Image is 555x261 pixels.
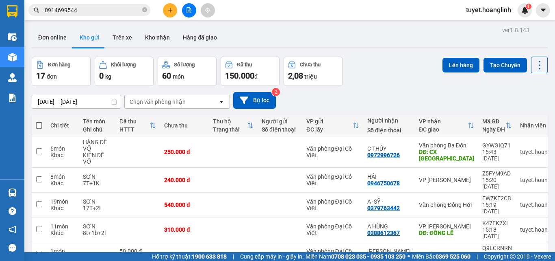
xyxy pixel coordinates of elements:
sup: 1 [526,4,531,9]
button: Trên xe [106,28,139,47]
div: DĐ: CX QUẢNG HƯNG [419,149,474,162]
div: Số lượng [174,62,195,68]
span: ⚪️ [408,255,410,258]
button: Tạo Chuyến [483,58,527,72]
div: 1 món [50,248,75,254]
div: Đã thu [119,118,150,125]
div: 11 món [50,223,75,230]
div: Chọn văn phòng nhận [130,98,186,106]
div: Người gửi [262,118,298,125]
img: logo-vxr [7,5,17,18]
div: A ·SỸ · [367,198,411,205]
th: Toggle SortBy [478,115,516,136]
div: 7T+1K [83,180,111,186]
img: warehouse-icon [8,73,17,82]
span: | [477,252,478,261]
sup: 2 [272,88,280,96]
span: Miền Nam [306,252,405,261]
strong: 0369 525 060 [436,253,470,260]
span: 2,08 [288,71,303,81]
button: Số lượng60món [158,57,217,86]
div: 540.000 đ [164,202,205,208]
span: file-add [186,7,192,13]
div: Văn phòng Đại Cồ Việt [306,198,359,211]
div: 250.000 đ [164,149,205,155]
div: HTTT [119,126,150,133]
div: Số điện thoại [367,127,411,134]
input: Tìm tên, số ĐT hoặc mã đơn [45,6,141,15]
img: icon-new-feature [521,7,529,14]
div: 240.000 đ [164,177,205,183]
div: K [83,251,111,258]
button: file-add [182,3,196,18]
button: Chưa thu2,08 triệu [284,57,343,86]
div: SƠN [83,173,111,180]
button: Bộ lọc [233,92,276,109]
div: Khác [50,230,75,236]
div: ĐC giao [419,126,468,133]
span: message [9,244,16,252]
div: HẢI [367,173,411,180]
div: Khác [50,180,75,186]
div: SƠN [83,198,111,205]
button: Đơn hàng17đơn [32,57,91,86]
div: Văn phòng Đại Cồ Việt [306,223,359,236]
div: Chưa thu [300,62,321,68]
input: Select a date range. [32,95,121,108]
div: GYWGIQ71 [482,142,512,149]
div: Văn phòng Đồng Hới [419,251,474,258]
span: caret-down [540,7,547,14]
div: VP nhận [419,118,468,125]
button: plus [163,3,177,18]
span: 60 [162,71,171,81]
button: Lên hàng [442,58,479,72]
button: Khối lượng0kg [95,57,154,86]
div: Trạng thái [213,126,247,133]
svg: open [218,99,225,105]
div: KIỆN DỄ VỠ [83,152,111,165]
img: warehouse-icon [8,189,17,197]
span: 150.000 [225,71,254,81]
span: triệu [304,73,317,80]
strong: 1900 633 818 [192,253,227,260]
span: search [34,7,39,13]
div: Q9LCRNRN [482,245,512,251]
div: Ngày ĐH [482,126,505,133]
div: 310.000 đ [164,226,205,233]
span: đ [254,73,258,80]
div: 19 món [50,198,75,205]
div: Văn phòng Đại Cồ Việt [306,173,359,186]
div: 0379763442 [367,205,400,211]
div: 0972996726 [367,152,400,158]
div: 50.000 đ [119,248,156,254]
div: 8 món [50,173,75,180]
img: warehouse-icon [8,33,17,41]
div: ver 1.8.143 [502,26,529,35]
span: tuyet.hoanglinh [460,5,518,15]
div: Văn phòng Đại Cồ Việt [306,145,359,158]
span: question-circle [9,207,16,215]
span: aim [205,7,210,13]
button: Đơn online [32,28,73,47]
div: DĐ: ĐỒNG LÊ [419,230,474,236]
div: Số điện thoại [262,126,298,133]
span: | [233,252,234,261]
button: Kho gửi [73,28,106,47]
div: Khối lượng [111,62,136,68]
div: THANH THÚY [367,248,411,254]
span: notification [9,226,16,233]
div: K47EK7XI [482,220,512,226]
div: Người nhận [367,117,411,124]
div: C THỦY [367,145,411,152]
th: Toggle SortBy [115,115,160,136]
div: Văn phòng Ba Đồn [419,142,474,149]
div: 15:19 [DATE] [482,202,512,215]
div: 0946750678 [367,180,400,186]
div: 5 món [50,145,75,152]
div: 15:18 [DATE] [482,226,512,239]
div: Văn phòng Đại Cồ Việt [306,248,359,261]
span: món [173,73,184,80]
button: Hàng đã giao [176,28,223,47]
div: EWZKE2CB [482,195,512,202]
div: 15:43 [DATE] [482,149,512,162]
